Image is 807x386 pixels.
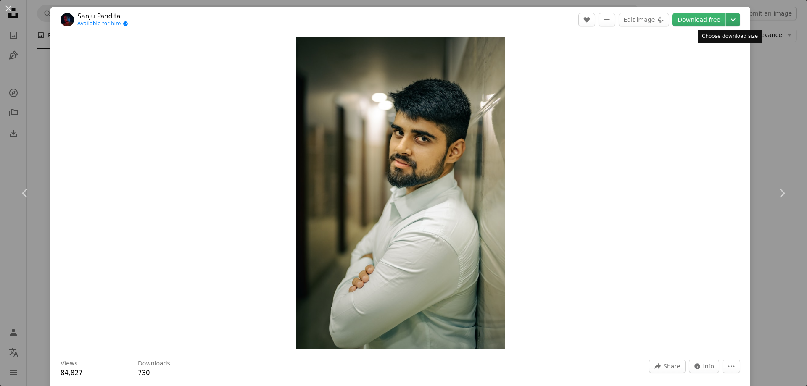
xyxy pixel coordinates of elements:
button: Choose download size [726,13,740,26]
button: Stats about this image [689,360,720,373]
span: Info [703,360,715,373]
button: Zoom in on this image [296,37,505,349]
button: Add to Collection [599,13,615,26]
button: Like [578,13,595,26]
button: Edit image [619,13,669,26]
button: More Actions [723,360,740,373]
a: Sanju Pandita [77,12,128,21]
a: Available for hire [77,21,128,27]
span: 84,827 [61,369,83,377]
button: Share this image [649,360,685,373]
span: Share [663,360,680,373]
img: Go to Sanju Pandita's profile [61,13,74,26]
span: 730 [138,369,150,377]
h3: Views [61,360,78,368]
a: Next [757,153,807,234]
div: Choose download size [698,30,762,43]
a: Download free [672,13,725,26]
img: A man leaning against a wall with his arms crossed [296,37,505,349]
h3: Downloads [138,360,170,368]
